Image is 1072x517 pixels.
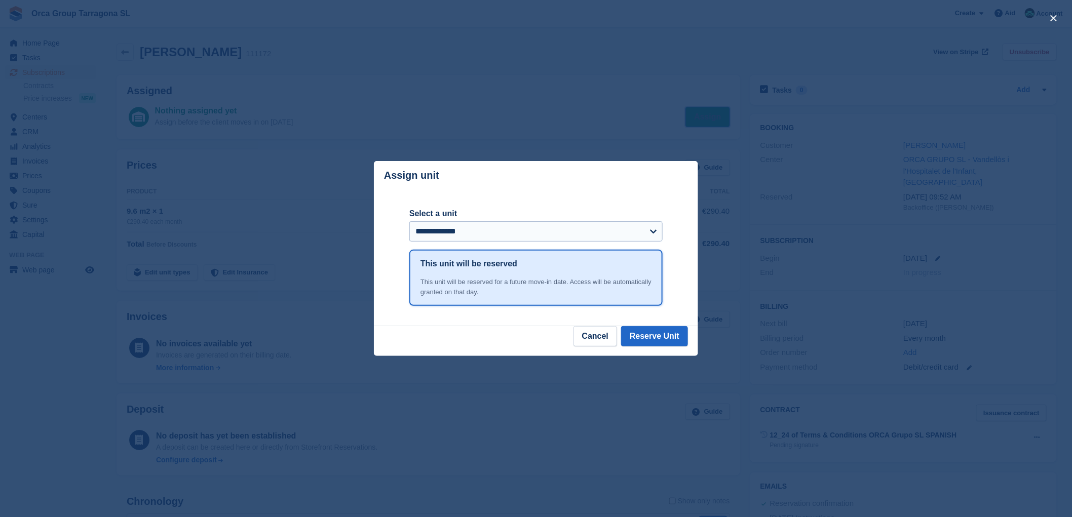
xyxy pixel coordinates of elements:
[409,209,457,218] font: Select a unit
[582,332,608,340] font: Cancel
[630,332,679,340] font: Reserve Unit
[384,170,439,181] font: Assign unit
[573,326,617,346] button: Cancel
[420,278,652,296] font: This unit will be reserved for a future move-in date. Access will be automatically granted on tha...
[1046,10,1062,26] button: close
[420,259,517,268] font: This unit will be reserved
[621,326,688,346] button: Reserve Unit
